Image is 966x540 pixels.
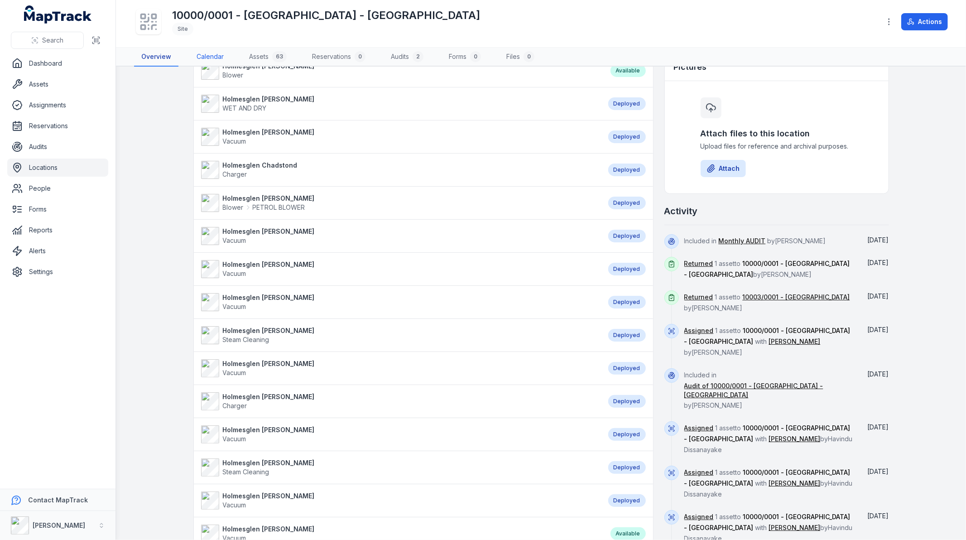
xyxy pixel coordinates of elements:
time: 1/23/2025, 12:25:01 PM [868,512,889,520]
a: People [7,179,108,198]
strong: Holmesglen [PERSON_NAME] [223,95,315,104]
div: Deployed [608,230,646,242]
a: Holmesglen [PERSON_NAME]Vacuum [201,293,599,311]
span: 10000/0001 - [GEOGRAPHIC_DATA] - [GEOGRAPHIC_DATA] [684,468,851,487]
time: 4/9/2025, 12:10:49 PM [868,370,889,378]
span: 1 asset to by [PERSON_NAME] [684,260,850,278]
strong: Holmesglen [PERSON_NAME] [223,458,315,468]
a: Dashboard [7,54,108,72]
a: Holmesglen [PERSON_NAME]Vacuum [201,425,599,444]
a: Forms [7,200,108,218]
a: [PERSON_NAME] [769,479,821,488]
span: [DATE] [868,512,889,520]
a: Holmesglen ChadstondCharger [201,161,599,179]
span: Vacuum [223,501,246,509]
button: Attach [701,160,746,177]
button: Actions [901,13,948,30]
div: Deployed [608,263,646,275]
div: Deployed [608,97,646,110]
a: Holmesglen [PERSON_NAME]Vacuum [201,128,599,146]
a: Returned [684,259,713,268]
div: 0 [470,51,481,62]
span: [DATE] [868,370,889,378]
h3: Attach files to this location [701,127,853,140]
div: Deployed [608,362,646,375]
div: Available [610,64,646,77]
span: [DATE] [868,423,889,431]
a: Reports [7,221,108,239]
time: 7/11/2025, 9:50:10 AM [868,259,889,266]
span: 1 asset to with by Havindu Dissanayake [684,424,853,453]
div: 2 [413,51,423,62]
span: Steam Cleaning [223,336,269,343]
a: Holmesglen [PERSON_NAME]WET AND DRY [201,95,599,113]
a: Assets [7,75,108,93]
a: [PERSON_NAME] [769,523,821,532]
div: Deployed [608,428,646,441]
span: [DATE] [868,236,889,244]
span: Vacuum [223,137,246,145]
a: Audit of 10000/0001 - [GEOGRAPHIC_DATA] - [GEOGRAPHIC_DATA] [684,381,855,400]
span: WET AND DRY [223,104,267,112]
a: Holmesglen [PERSON_NAME]Blower [201,62,601,80]
a: Forms0 [442,48,488,67]
span: 10000/0001 - [GEOGRAPHIC_DATA] - [GEOGRAPHIC_DATA] [684,513,851,531]
a: Assigned [684,512,714,521]
time: 1/23/2025, 12:42:18 PM [868,423,889,431]
time: 1/23/2025, 12:37:02 PM [868,468,889,475]
a: Holmesglen [PERSON_NAME]Steam Cleaning [201,458,599,477]
span: Steam Cleaning [223,468,269,476]
div: 0 [355,51,365,62]
div: Site [172,23,193,35]
a: Reservations [7,117,108,135]
a: Assigned [684,326,714,335]
a: Alerts [7,242,108,260]
strong: Holmesglen [PERSON_NAME] [223,293,315,302]
a: Holmesglen [PERSON_NAME]Vacuum [201,492,599,510]
a: MapTrack [24,5,92,24]
a: Holmesglen [PERSON_NAME]Vacuum [201,359,599,377]
div: Deployed [608,461,646,474]
a: Holmesglen [PERSON_NAME]Vacuum [201,227,599,245]
span: Included in by [PERSON_NAME] [684,371,855,409]
a: Holmesglen [PERSON_NAME]Charger [201,392,599,410]
a: [PERSON_NAME] [769,434,821,444]
button: Search [11,32,84,49]
div: Deployed [608,494,646,507]
span: Vacuum [223,369,246,376]
span: Upload files for reference and archival purposes. [701,142,853,151]
strong: Holmesglen [PERSON_NAME] [223,525,315,534]
span: Vacuum [223,303,246,310]
span: 10000/0001 - [GEOGRAPHIC_DATA] - [GEOGRAPHIC_DATA] [684,260,850,278]
span: Blower [223,71,244,79]
a: Returned [684,293,713,302]
a: Holmesglen [PERSON_NAME]Steam Cleaning [201,326,599,344]
span: Charger [223,402,247,410]
strong: Holmesglen [PERSON_NAME] [223,227,315,236]
strong: Holmesglen [PERSON_NAME] [223,392,315,401]
a: Assigned [684,468,714,477]
a: Holmesglen [PERSON_NAME]Vacuum [201,260,599,278]
span: Blower [223,203,244,212]
span: Vacuum [223,270,246,277]
h2: Activity [664,205,698,217]
span: Vacuum [223,236,246,244]
div: Deployed [608,130,646,143]
strong: Holmesglen Chadstond [223,161,298,170]
strong: Holmesglen [PERSON_NAME] [223,326,315,335]
span: 1 asset to with by Havindu Dissanayake [684,468,853,498]
span: [DATE] [868,259,889,266]
span: Included in by [PERSON_NAME] [684,237,826,245]
span: [DATE] [868,468,889,475]
strong: Holmesglen [PERSON_NAME] [223,260,315,269]
a: Reservations0 [305,48,373,67]
a: 10003/0001 - [GEOGRAPHIC_DATA] [743,293,850,302]
span: [DATE] [868,292,889,300]
strong: Holmesglen [PERSON_NAME] [223,128,315,137]
h3: Pictures [674,61,707,73]
div: Deployed [608,329,646,342]
div: Deployed [608,395,646,408]
a: Audits [7,138,108,156]
strong: Holmesglen [PERSON_NAME] [223,492,315,501]
span: [DATE] [868,326,889,333]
